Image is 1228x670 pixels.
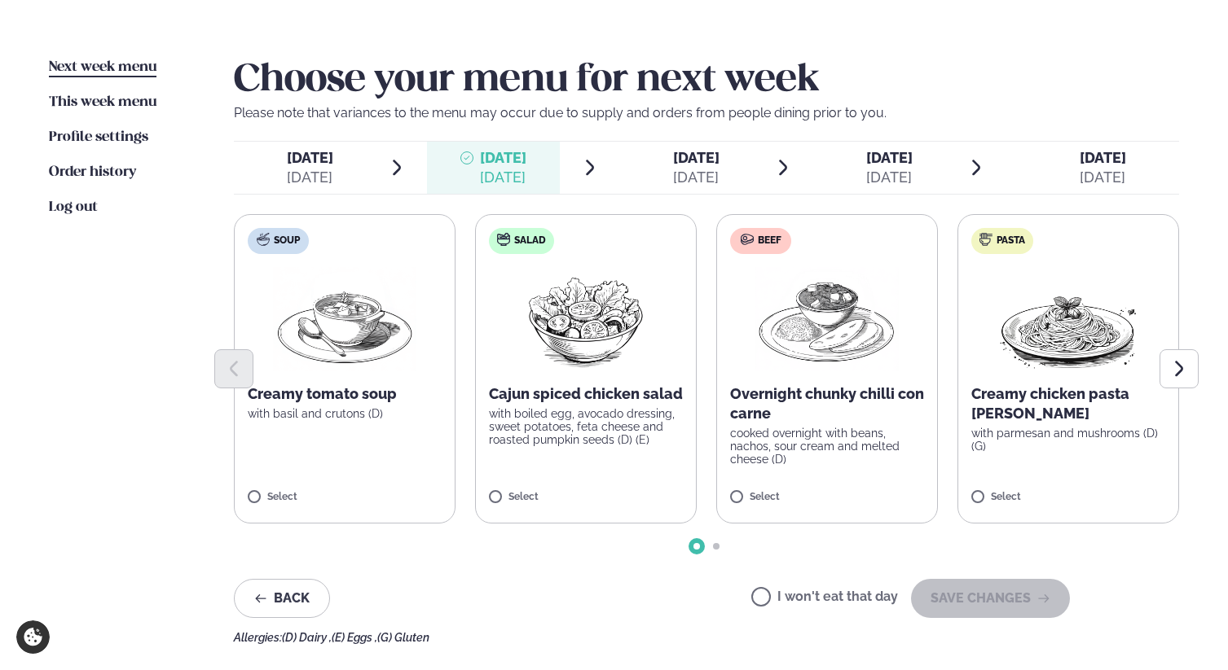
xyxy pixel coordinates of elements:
[49,198,98,217] a: Log out
[979,233,993,246] img: pasta.svg
[1160,349,1199,388] button: Next slide
[997,234,1025,247] span: Pasta
[234,579,330,618] button: Back
[49,200,98,214] span: Log out
[741,233,754,246] img: beef.svg
[971,427,1165,453] p: with parmesan and mushrooms (D) (G)
[49,60,156,74] span: Next week menu
[234,58,1179,103] h2: Choose your menu for next week
[49,128,148,147] a: Profile settings
[377,631,429,644] span: (G) Gluten
[49,95,156,109] span: This week menu
[1080,168,1126,187] div: [DATE]
[248,384,442,404] p: Creamy tomato soup
[234,103,1179,123] p: Please note that variances to the menu may occur due to supply and orders from people dining prio...
[673,168,720,187] div: [DATE]
[49,165,136,179] span: Order history
[480,149,526,166] span: [DATE]
[514,234,546,247] span: Salad
[257,233,270,246] img: soup.svg
[866,168,913,187] div: [DATE]
[16,620,50,654] a: Cookie settings
[480,168,526,187] div: [DATE]
[282,631,332,644] span: (D) Dairy ,
[866,149,913,166] span: [DATE]
[497,233,510,246] img: salad.svg
[248,407,442,420] p: with basil and crutons (D)
[730,427,924,466] p: cooked overnight with beans, nachos, sour cream and melted cheese (D)
[287,149,333,166] span: [DATE]
[673,149,720,166] span: [DATE]
[49,163,136,182] a: Order history
[758,234,781,247] span: Beef
[287,168,333,187] div: [DATE]
[514,267,658,371] img: Salad.png
[693,543,700,550] span: Go to slide 1
[911,579,1070,618] button: SAVE CHANGES
[713,543,720,550] span: Go to slide 2
[49,93,156,112] a: This week menu
[273,267,416,371] img: Soup.png
[49,130,148,144] span: Profile settings
[214,349,253,388] button: Previous slide
[997,267,1140,371] img: Spagetti.png
[489,407,683,446] p: with boiled egg, avocado dressing, sweet potatoes, feta cheese and roasted pumpkin seeds (D) (E)
[234,631,1179,644] div: Allergies:
[755,267,899,371] img: Curry-Rice-Naan.png
[971,384,1165,423] p: Creamy chicken pasta [PERSON_NAME]
[332,631,377,644] span: (E) Eggs ,
[1080,149,1126,166] span: [DATE]
[489,384,683,404] p: Cajun spiced chicken salad
[274,234,300,247] span: Soup
[49,58,156,77] a: Next week menu
[730,384,924,423] p: Overnight chunky chilli con carne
